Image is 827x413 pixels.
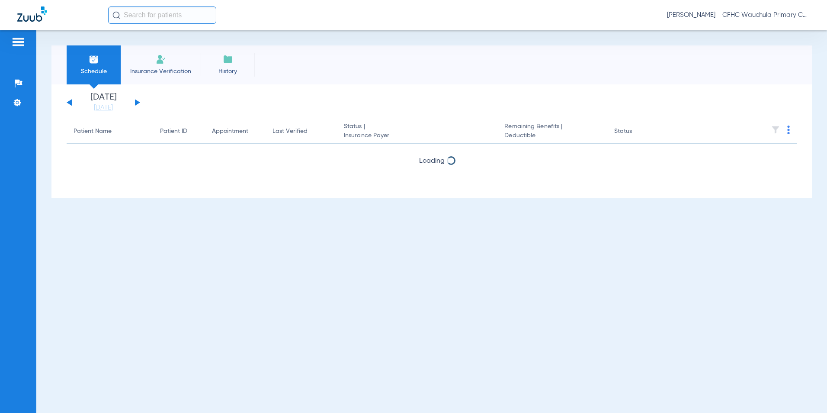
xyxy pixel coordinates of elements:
[504,131,600,140] span: Deductible
[667,11,810,19] span: [PERSON_NAME] - CFHC Wauchula Primary Care Dental
[337,119,497,144] th: Status |
[77,103,129,112] a: [DATE]
[108,6,216,24] input: Search for patients
[73,67,114,76] span: Schedule
[127,67,194,76] span: Insurance Verification
[74,127,146,136] div: Patient Name
[160,127,198,136] div: Patient ID
[74,127,112,136] div: Patient Name
[344,131,490,140] span: Insurance Payer
[272,127,308,136] div: Last Verified
[156,54,166,65] img: Manual Insurance Verification
[112,11,120,19] img: Search Icon
[223,54,233,65] img: History
[89,54,99,65] img: Schedule
[77,93,129,112] li: [DATE]
[11,37,25,47] img: hamburger-icon
[272,127,330,136] div: Last Verified
[497,119,607,144] th: Remaining Benefits |
[212,127,248,136] div: Appointment
[17,6,47,22] img: Zuub Logo
[207,67,248,76] span: History
[607,119,666,144] th: Status
[160,127,187,136] div: Patient ID
[419,158,445,165] span: Loading
[771,126,780,134] img: filter.svg
[212,127,259,136] div: Appointment
[787,126,790,134] img: group-dot-blue.svg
